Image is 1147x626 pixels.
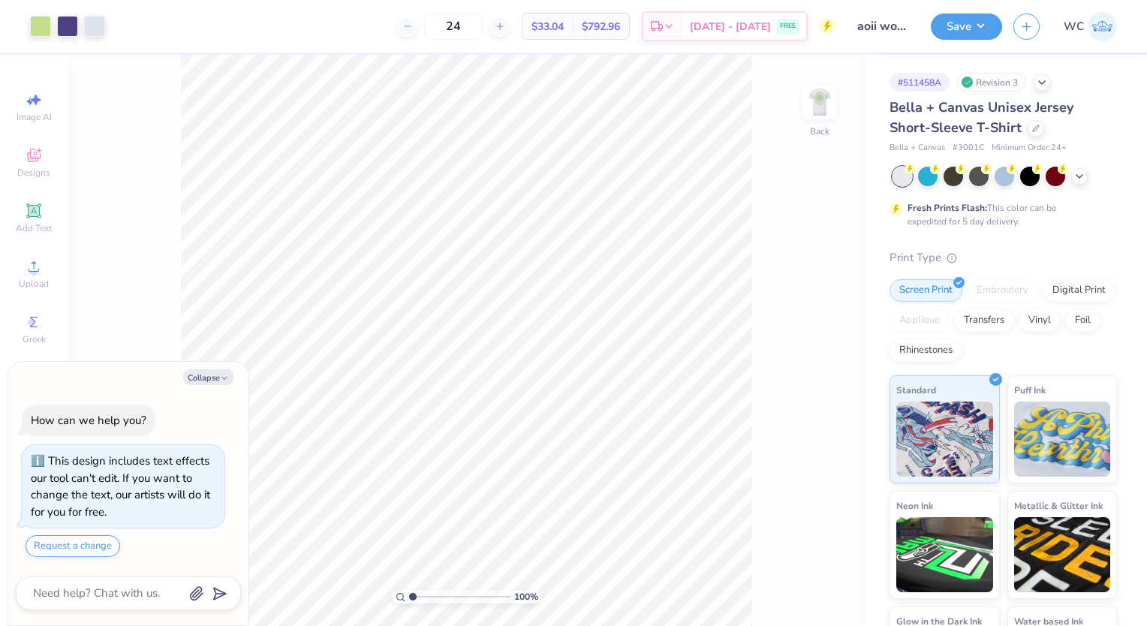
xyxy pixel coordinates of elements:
[846,11,920,41] input: Untitled Design
[810,125,829,138] div: Back
[183,369,233,385] button: Collapse
[931,14,1002,40] button: Save
[31,413,146,428] div: How can we help you?
[1014,517,1111,592] img: Metallic & Glitter Ink
[908,202,987,214] strong: Fresh Prints Flash:
[890,73,950,92] div: # 511458A
[1014,402,1111,477] img: Puff Ink
[582,19,620,35] span: $792.96
[908,201,1092,228] div: This color can be expedited for 5 day delivery.
[896,382,936,398] span: Standard
[26,535,120,557] button: Request a change
[1014,382,1046,398] span: Puff Ink
[1043,279,1115,302] div: Digital Print
[992,142,1067,155] span: Minimum Order: 24 +
[17,111,52,123] span: Image AI
[23,333,46,345] span: Greek
[953,142,984,155] span: # 3001C
[1088,12,1117,41] img: William Coughenour
[531,19,564,35] span: $33.04
[896,498,933,513] span: Neon Ink
[514,590,538,603] span: 100 %
[896,517,993,592] img: Neon Ink
[31,453,210,519] div: This design includes text effects our tool can't edit. If you want to change the text, our artist...
[17,167,50,179] span: Designs
[890,279,962,302] div: Screen Print
[1019,309,1061,332] div: Vinyl
[890,142,945,155] span: Bella + Canvas
[957,73,1026,92] div: Revision 3
[1064,18,1084,35] span: WC
[890,249,1117,266] div: Print Type
[424,13,483,40] input: – –
[954,309,1014,332] div: Transfers
[690,19,771,35] span: [DATE] - [DATE]
[890,339,962,362] div: Rhinestones
[967,279,1038,302] div: Embroidery
[890,309,950,332] div: Applique
[896,402,993,477] img: Standard
[1065,309,1100,332] div: Foil
[780,21,796,32] span: FREE
[1064,12,1117,41] a: WC
[805,87,835,117] img: Back
[890,98,1073,137] span: Bella + Canvas Unisex Jersey Short-Sleeve T-Shirt
[16,222,52,234] span: Add Text
[1014,498,1103,513] span: Metallic & Glitter Ink
[19,278,49,290] span: Upload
